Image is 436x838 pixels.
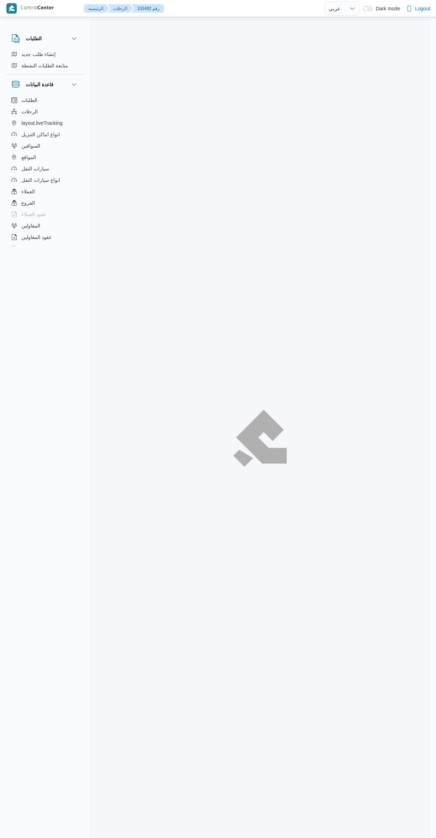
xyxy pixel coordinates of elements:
button: المقاولين [9,220,81,231]
div: الطلبات [6,48,84,74]
img: X8yXhbKr1z7QwAAAABJRU5ErkJggg== [6,3,17,14]
button: انواع اماكن التنزيل [9,129,81,140]
span: متابعة الطلبات النشطة [21,61,68,70]
span: Dark mode [373,6,400,11]
b: Center [37,6,54,11]
button: layout.liveTracking [9,117,81,129]
button: Logout [404,1,433,16]
h3: الطلبات [26,34,42,43]
span: المقاولين [21,221,40,230]
button: سيارات النقل [9,163,81,174]
button: الطلبات [9,94,81,106]
button: الطلبات [11,34,78,43]
span: انواع سيارات النقل [21,176,60,184]
span: سيارات النقل [21,164,49,173]
h3: قاعدة البيانات [26,80,53,89]
button: الفروع [9,197,81,209]
span: السواقين [21,142,40,150]
button: اجهزة التليفون [9,243,81,254]
span: الطلبات [21,96,37,104]
button: عقود العملاء [9,209,81,220]
button: قاعدة البيانات [11,80,78,89]
span: إنشاء طلب جديد [21,50,56,58]
button: الرئيسيه [84,4,109,13]
span: الرحلات [21,107,38,116]
button: عقود المقاولين [9,231,81,243]
span: الفروع [21,199,35,207]
button: متابعة الطلبات النشطة [9,60,81,71]
button: الرحلات [108,4,133,13]
span: Logout [415,4,430,13]
span: layout.liveTracking [21,119,62,127]
button: المواقع [9,152,81,163]
button: العملاء [9,186,81,197]
span: اجهزة التليفون [21,244,51,253]
button: 333482 رقم [131,4,164,13]
img: ILLA Logo [237,414,283,463]
span: العملاء [21,187,35,196]
span: عقود العملاء [21,210,46,219]
span: انواع اماكن التنزيل [21,130,60,139]
button: انواع سيارات النقل [9,174,81,186]
button: السواقين [9,140,81,152]
button: الرحلات [9,106,81,117]
span: عقود المقاولين [21,233,52,241]
span: المواقع [21,153,36,162]
button: إنشاء طلب جديد [9,48,81,60]
div: قاعدة البيانات [6,94,84,249]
